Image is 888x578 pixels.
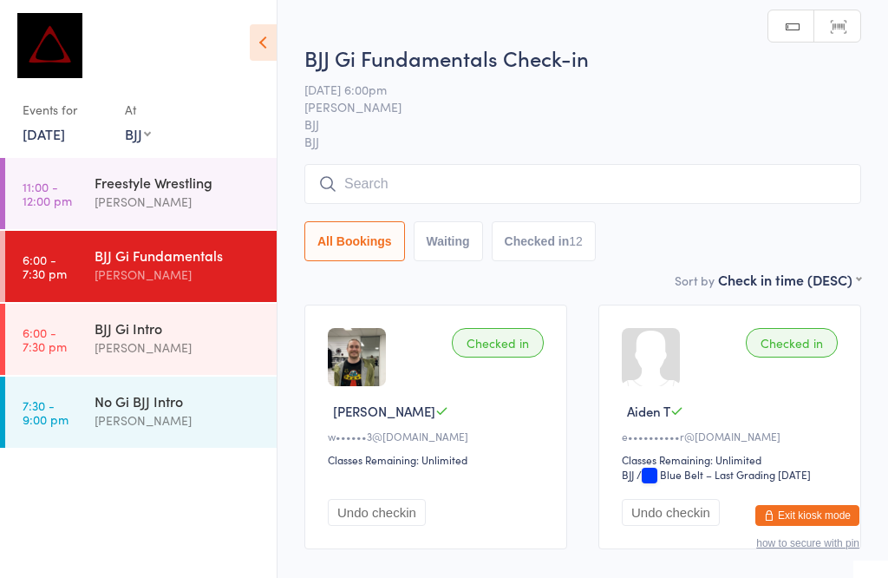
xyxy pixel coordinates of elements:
[5,231,277,302] a: 6:00 -7:30 pmBJJ Gi Fundamentals[PERSON_NAME]
[23,124,65,143] a: [DATE]
[304,115,834,133] span: BJJ
[95,173,262,192] div: Freestyle Wrestling
[569,234,583,248] div: 12
[675,272,715,289] label: Sort by
[755,505,859,526] button: Exit kiosk mode
[95,319,262,338] div: BJJ Gi Intro
[95,265,262,285] div: [PERSON_NAME]
[718,270,861,289] div: Check in time (DESC)
[95,192,262,212] div: [PERSON_NAME]
[637,467,811,482] span: / Blue Belt – Last Grading [DATE]
[23,95,108,124] div: Events for
[304,221,405,261] button: All Bookings
[627,402,670,420] span: Aiden T
[622,499,720,526] button: Undo checkin
[95,411,262,430] div: [PERSON_NAME]
[622,452,843,467] div: Classes Remaining: Unlimited
[23,398,69,426] time: 7:30 - 9:00 pm
[5,377,277,448] a: 7:30 -9:00 pmNo Gi BJJ Intro[PERSON_NAME]
[414,221,483,261] button: Waiting
[304,164,861,204] input: Search
[304,81,834,98] span: [DATE] 6:00pm
[304,98,834,115] span: [PERSON_NAME]
[125,95,151,124] div: At
[304,133,861,150] span: BJJ
[23,180,72,207] time: 11:00 - 12:00 pm
[23,253,67,280] time: 6:00 - 7:30 pm
[333,402,435,420] span: [PERSON_NAME]
[452,328,544,358] div: Checked in
[5,304,277,375] a: 6:00 -7:30 pmBJJ Gi Intro[PERSON_NAME]
[304,43,861,72] h2: BJJ Gi Fundamentals Check-in
[125,124,151,143] div: BJJ
[622,429,843,443] div: e••••••••••r@[DOMAIN_NAME]
[492,221,596,261] button: Checked in12
[95,246,262,265] div: BJJ Gi Fundamentals
[328,452,549,467] div: Classes Remaining: Unlimited
[756,537,859,549] button: how to secure with pin
[95,391,262,411] div: No Gi BJJ Intro
[328,499,426,526] button: Undo checkin
[95,338,262,358] div: [PERSON_NAME]
[23,325,67,353] time: 6:00 - 7:30 pm
[5,158,277,229] a: 11:00 -12:00 pmFreestyle Wrestling[PERSON_NAME]
[622,467,634,482] div: BJJ
[17,13,82,78] img: Dominance MMA Thomastown
[328,328,386,386] img: image1724837506.png
[746,328,838,358] div: Checked in
[328,429,549,443] div: w••••••3@[DOMAIN_NAME]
